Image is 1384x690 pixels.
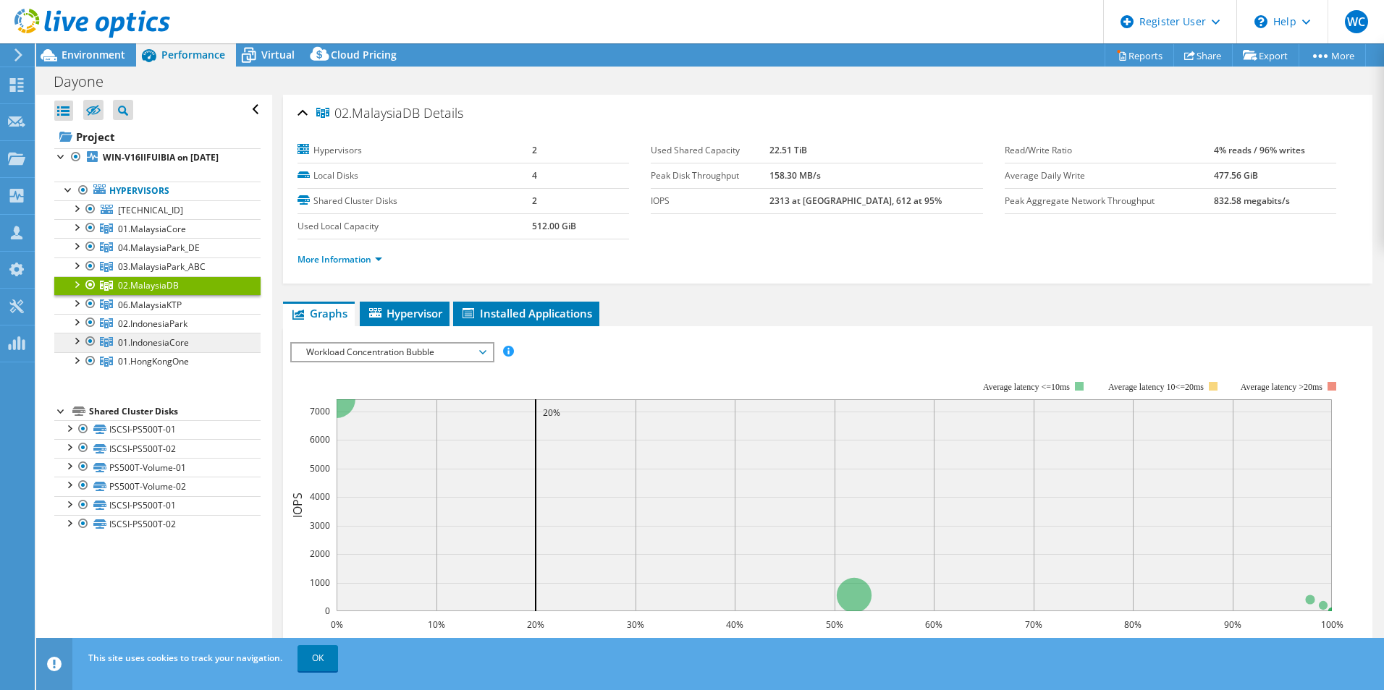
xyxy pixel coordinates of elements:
[1214,169,1258,182] b: 477.56 GiB
[310,576,330,589] text: 1000
[118,336,189,349] span: 01.IndonesiaCore
[54,182,261,200] a: Hypervisors
[726,618,743,631] text: 40%
[118,204,183,216] span: [TECHNICAL_ID]
[651,143,769,158] label: Used Shared Capacity
[310,490,330,503] text: 4000
[261,48,295,61] span: Virtual
[1005,169,1215,183] label: Average Daily Write
[118,279,179,291] span: 02.MalaysiaDB
[532,144,537,156] b: 2
[367,306,442,320] span: Hypervisor
[298,143,533,158] label: Hypervisors
[118,242,200,254] span: 04.MalaysiaPark_DE
[54,148,261,167] a: WIN-V16IIFUIBIA on [DATE]
[1173,44,1233,67] a: Share
[1005,143,1215,158] label: Read/Write Ratio
[103,151,219,163] b: WIN-V16IIFUIBIA on [DATE]
[651,194,769,208] label: IOPS
[925,618,942,631] text: 60%
[310,519,330,532] text: 3000
[118,260,206,273] span: 03.MalaysiaPark_ABC
[298,645,338,671] a: OK
[428,618,445,631] text: 10%
[532,169,537,182] b: 4
[1105,44,1174,67] a: Reports
[54,515,261,534] a: ISCSI-PS500T-02
[532,195,537,207] b: 2
[118,299,182,311] span: 06.MalaysiaKTP
[1345,10,1368,33] span: WC
[290,493,305,518] text: IOPS
[769,195,942,207] b: 2313 at [GEOGRAPHIC_DATA], 612 at 95%
[118,355,189,367] span: 01.HongKongOne
[298,253,382,265] a: More Information
[331,48,397,61] span: Cloud Pricing
[543,406,560,419] text: 20%
[54,352,261,371] a: 01.HongKongOne
[325,605,330,617] text: 0
[330,618,342,631] text: 0%
[54,420,261,439] a: ISCSI-PS500T-01
[89,403,261,420] div: Shared Cluster Disks
[1005,194,1215,208] label: Peak Aggregate Network Throughput
[54,125,261,148] a: Project
[54,295,261,314] a: 06.MalaysiaKTP
[299,344,485,361] span: Workload Concentration Bubble
[1108,382,1204,392] tspan: Average latency 10<=20ms
[1214,144,1305,156] b: 4% reads / 96% writes
[310,462,330,474] text: 5000
[532,220,576,232] b: 512.00 GiB
[1124,618,1142,631] text: 80%
[118,318,187,330] span: 02.IndonesiaPark
[423,104,463,122] span: Details
[460,306,592,320] span: Installed Applications
[310,433,330,446] text: 6000
[298,194,533,208] label: Shared Cluster Disks
[54,200,261,219] a: [TECHNICAL_ID]
[54,238,261,257] a: 04.MalaysiaPark_DE
[811,635,858,651] text: Capacity
[310,548,330,560] text: 2000
[54,257,261,276] a: 03.MalaysiaPark_ABC
[298,219,533,234] label: Used Local Capacity
[1232,44,1299,67] a: Export
[769,169,821,182] b: 158.30 MB/s
[47,74,126,90] h1: Dayone
[1299,44,1366,67] a: More
[54,458,261,477] a: PS500T-Volume-01
[1214,195,1290,207] b: 832.58 megabits/s
[826,618,843,631] text: 50%
[161,48,225,61] span: Performance
[290,306,347,320] span: Graphs
[1254,15,1267,28] svg: \n
[651,169,769,183] label: Peak Disk Throughput
[1241,382,1322,392] text: Average latency >20ms
[54,477,261,495] a: PS500T-Volume-02
[1320,618,1343,631] text: 100%
[1025,618,1042,631] text: 70%
[54,219,261,238] a: 01.MalaysiaCore
[88,652,282,664] span: This site uses cookies to track your navigation.
[54,439,261,458] a: ISCSI-PS500T-02
[769,144,807,156] b: 22.51 TiB
[310,405,330,417] text: 7000
[62,48,125,61] span: Environment
[316,106,420,121] span: 02.MalaysiaDB
[1224,618,1241,631] text: 90%
[54,276,261,295] a: 02.MalaysiaDB
[54,314,261,333] a: 02.IndonesiaPark
[118,223,186,235] span: 01.MalaysiaCore
[54,496,261,515] a: ISCSI-PS500T-01
[298,169,533,183] label: Local Disks
[527,618,544,631] text: 20%
[627,618,644,631] text: 30%
[54,333,261,352] a: 01.IndonesiaCore
[983,382,1070,392] tspan: Average latency <=10ms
